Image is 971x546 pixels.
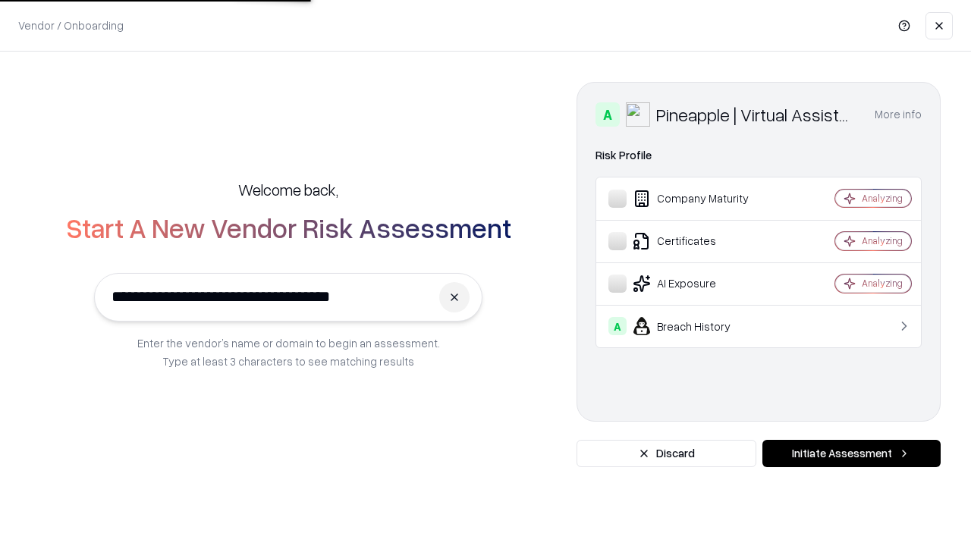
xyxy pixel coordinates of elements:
[656,102,856,127] div: Pineapple | Virtual Assistant Agency
[875,101,922,128] button: More info
[762,440,941,467] button: Initiate Assessment
[66,212,511,243] h2: Start A New Vendor Risk Assessment
[608,232,790,250] div: Certificates
[862,234,903,247] div: Analyzing
[238,179,338,200] h5: Welcome back,
[626,102,650,127] img: Pineapple | Virtual Assistant Agency
[595,102,620,127] div: A
[608,275,790,293] div: AI Exposure
[608,317,627,335] div: A
[137,334,440,370] p: Enter the vendor’s name or domain to begin an assessment. Type at least 3 characters to see match...
[595,146,922,165] div: Risk Profile
[18,17,124,33] p: Vendor / Onboarding
[608,317,790,335] div: Breach History
[577,440,756,467] button: Discard
[862,277,903,290] div: Analyzing
[862,192,903,205] div: Analyzing
[608,190,790,208] div: Company Maturity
